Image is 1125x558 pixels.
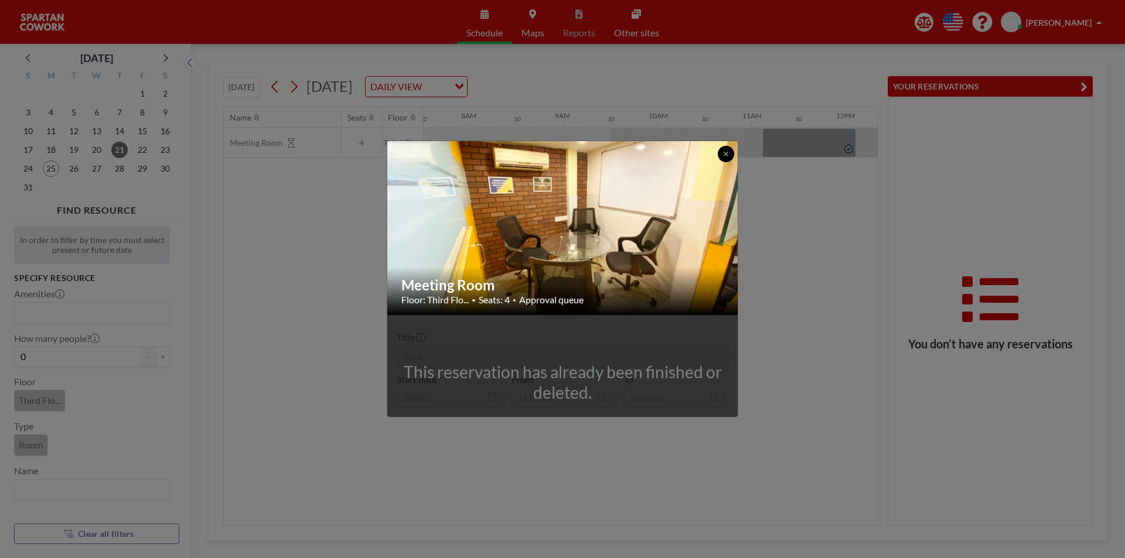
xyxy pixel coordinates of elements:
[401,294,469,306] span: Floor: Third Flo...
[519,294,584,306] span: Approval queue
[513,296,516,304] span: •
[472,296,476,304] span: •
[387,96,739,360] img: 537.jpg
[387,362,738,403] div: This reservation has already been finished or deleted.
[401,276,725,294] h2: Meeting Room
[479,294,510,306] span: Seats: 4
